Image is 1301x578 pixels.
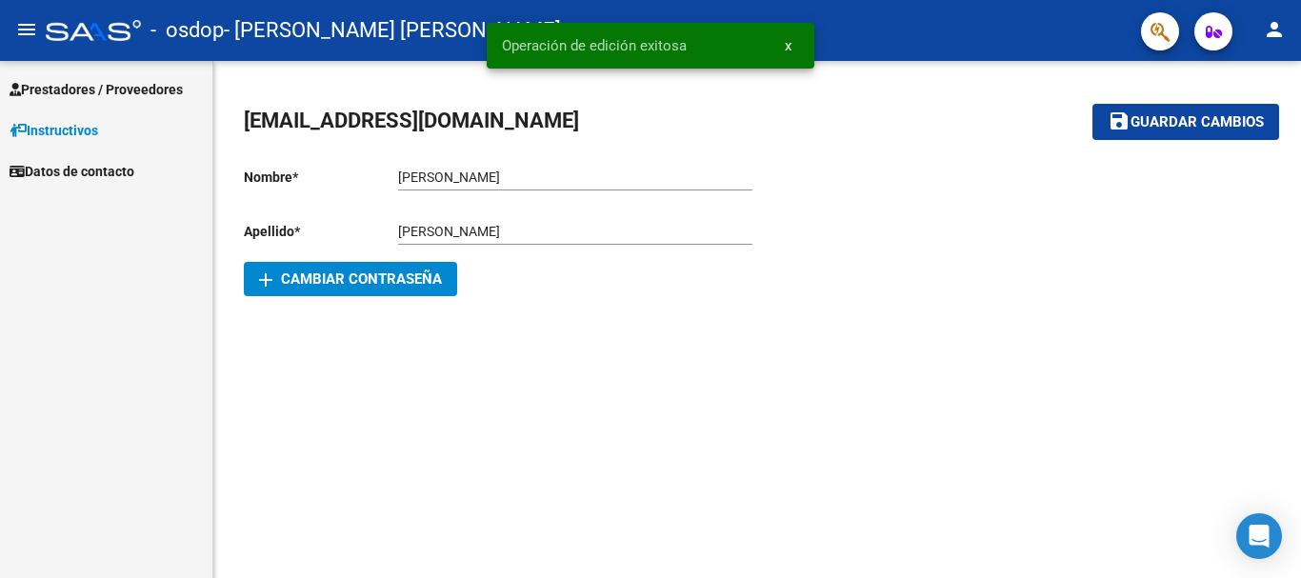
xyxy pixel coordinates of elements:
span: Guardar cambios [1131,114,1264,131]
span: Instructivos [10,120,98,141]
button: x [770,29,807,63]
mat-icon: menu [15,18,38,41]
mat-icon: add [254,269,277,291]
span: Prestadores / Proveedores [10,79,183,100]
span: [EMAIL_ADDRESS][DOMAIN_NAME] [244,109,579,132]
button: Cambiar Contraseña [244,262,457,296]
span: Datos de contacto [10,161,134,182]
span: Operación de edición exitosa [502,36,687,55]
span: x [785,37,791,54]
span: - osdop [150,10,224,51]
mat-icon: person [1263,18,1286,41]
span: - [PERSON_NAME] [PERSON_NAME] [224,10,561,51]
p: Nombre [244,167,398,188]
mat-icon: save [1108,110,1131,132]
p: Apellido [244,221,398,242]
div: Open Intercom Messenger [1236,513,1282,559]
span: Cambiar Contraseña [259,270,442,288]
button: Guardar cambios [1092,104,1279,139]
